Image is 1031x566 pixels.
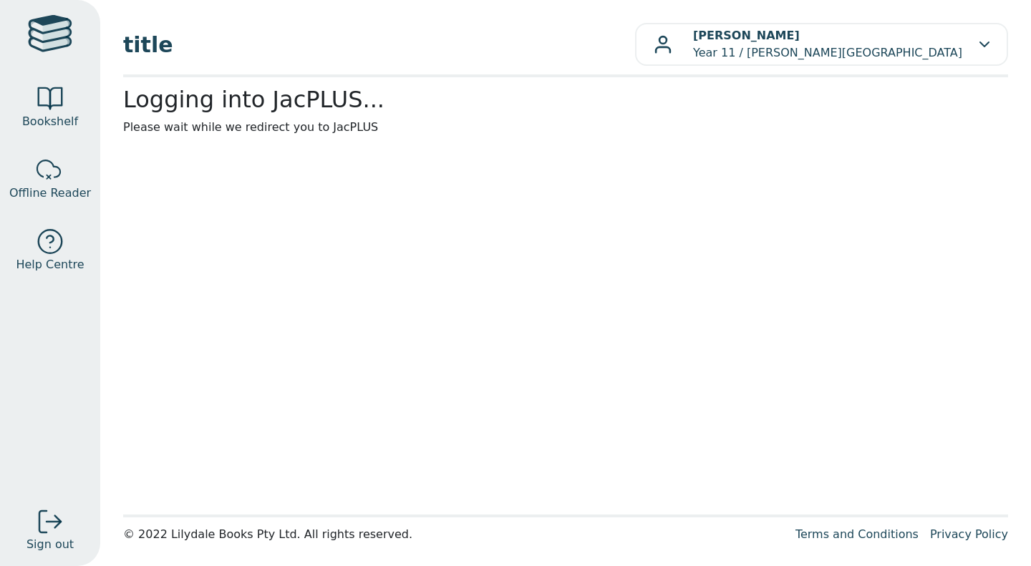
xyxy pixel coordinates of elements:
[635,23,1008,66] button: [PERSON_NAME]Year 11 / [PERSON_NAME][GEOGRAPHIC_DATA]
[123,29,635,61] span: title
[123,526,784,543] div: © 2022 Lilydale Books Pty Ltd. All rights reserved.
[123,86,1008,113] h2: Logging into JacPLUS...
[930,527,1008,541] a: Privacy Policy
[22,113,78,130] span: Bookshelf
[693,27,962,62] p: Year 11 / [PERSON_NAME][GEOGRAPHIC_DATA]
[123,119,1008,136] p: Please wait while we redirect you to JacPLUS
[16,256,84,273] span: Help Centre
[26,536,74,553] span: Sign out
[795,527,919,541] a: Terms and Conditions
[9,185,91,202] span: Offline Reader
[693,29,800,42] b: [PERSON_NAME]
